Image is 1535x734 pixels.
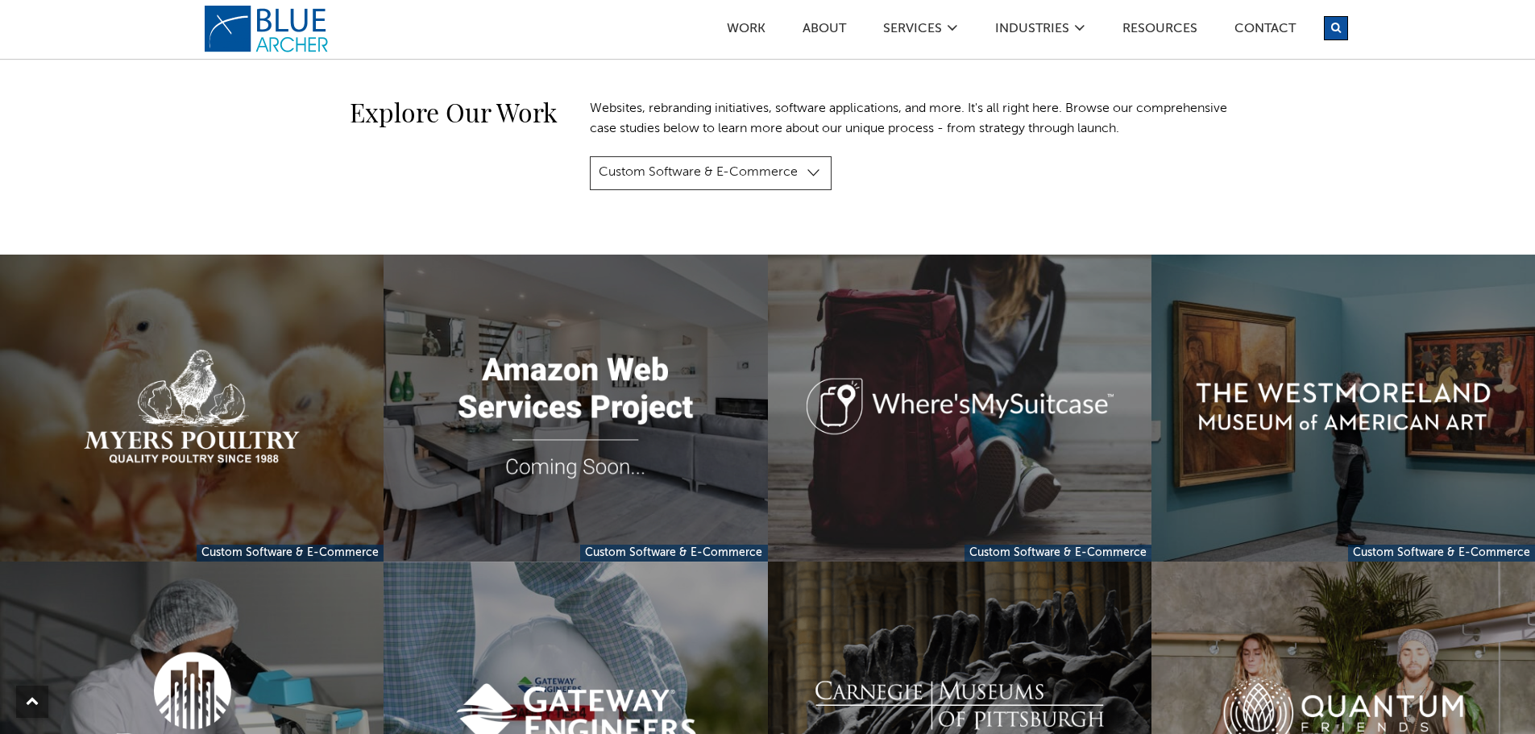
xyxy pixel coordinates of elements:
a: Resources [1122,23,1198,39]
a: Custom Software & E-Commerce [965,545,1151,562]
a: SERVICES [882,23,943,39]
a: Custom Software & E-Commerce [1348,545,1535,562]
a: logo [204,5,333,53]
a: Contact [1234,23,1296,39]
h2: Explore Our Work [204,99,558,125]
a: Custom Software & E-Commerce [197,545,384,562]
a: Custom Software & E-Commerce [580,545,767,562]
a: ABOUT [802,23,847,39]
a: Work [726,23,766,39]
a: Industries [994,23,1070,39]
p: Websites, rebranding initiatives, software applications, and more. It's all right here. Browse ou... [590,99,1234,140]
